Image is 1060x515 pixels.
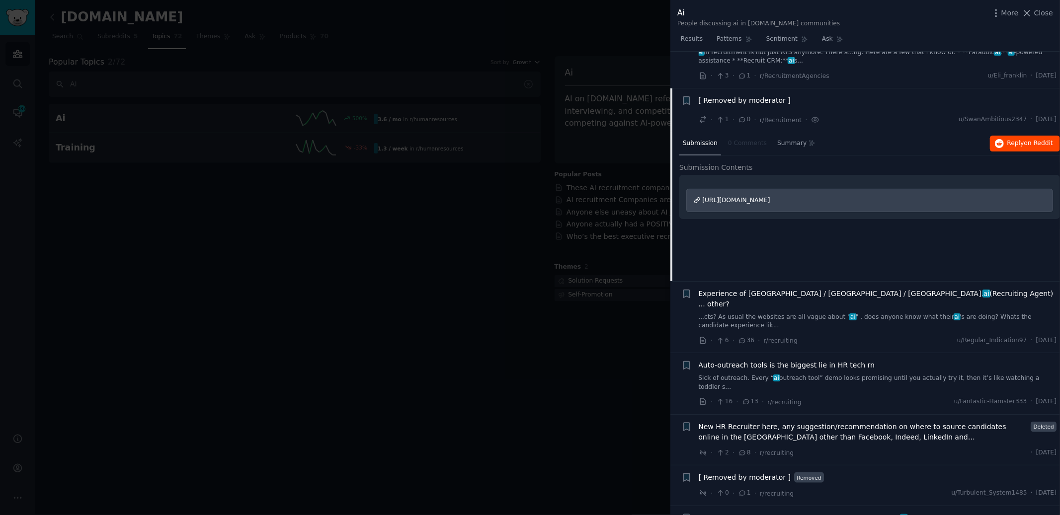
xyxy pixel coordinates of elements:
[1007,139,1053,148] span: Reply
[758,335,760,346] span: ·
[713,31,755,52] a: Patterns
[699,313,1057,330] a: ...cts? As usual the websites are all vague about "ai" , does anyone know what theirai's are doin...
[711,447,713,458] span: ·
[677,31,706,52] a: Results
[733,115,734,125] span: ·
[849,313,856,320] span: ai
[699,374,1057,391] a: Sick of outreach. Every “aioutreach tool” demo looks promising until you actually try it, then it...
[951,489,1027,498] span: u/Turbulent_System1485
[738,72,750,80] span: 1
[1034,8,1053,18] span: Close
[733,488,734,499] span: ·
[760,73,829,79] span: r/RecruitmentAgencies
[699,360,875,370] a: Auto-outreach tools is the biggest lie in HR tech rn
[957,336,1027,345] span: u/Regular_Indication97
[994,49,1001,56] span: ai
[738,448,750,457] span: 8
[959,115,1027,124] span: u/SwanAmbitious2347
[716,489,729,498] span: 0
[1031,397,1033,406] span: ·
[754,115,756,125] span: ·
[766,35,798,44] span: Sentiment
[679,162,753,173] span: Submission Contents
[762,397,764,407] span: ·
[763,31,812,52] a: Sentiment
[805,115,807,125] span: ·
[733,71,734,81] span: ·
[1036,448,1057,457] span: [DATE]
[711,335,713,346] span: ·
[818,31,847,52] a: Ask
[794,472,824,483] span: Removed
[773,374,780,381] span: ai
[699,48,1057,66] a: aiin recruitment is not just ATS anymore. There a...ng. Here are a few that i know of: * **Parado...
[1036,397,1057,406] span: [DATE]
[1036,72,1057,80] span: [DATE]
[711,397,713,407] span: ·
[768,399,802,406] span: r/recruiting
[677,7,840,19] div: Ai
[716,336,729,345] span: 6
[699,472,791,483] a: [ Removed by moderator ]
[988,72,1027,80] span: u/Eli_franklin
[764,337,798,344] span: r/recruiting
[1022,8,1053,18] button: Close
[716,448,729,457] span: 2
[754,71,756,81] span: ·
[1036,336,1057,345] span: [DATE]
[1031,448,1033,457] span: ·
[1024,140,1053,147] span: on Reddit
[1036,489,1057,498] span: [DATE]
[1036,115,1057,124] span: [DATE]
[716,115,729,124] span: 1
[711,71,713,81] span: ·
[1008,49,1015,56] span: ai
[777,139,807,148] span: Summary
[1031,115,1033,124] span: ·
[788,57,795,64] span: ai
[760,117,802,124] span: r/Recruitment
[703,197,770,204] span: [URL][DOMAIN_NAME]
[742,397,758,406] span: 13
[683,139,718,148] span: Submission
[717,35,741,44] span: Patterns
[991,8,1019,18] button: More
[699,289,1057,309] span: Experience of [GEOGRAPHIC_DATA] / [GEOGRAPHIC_DATA] / [GEOGRAPHIC_DATA]. (Recruiting Agent) ... o...
[711,115,713,125] span: ·
[954,313,961,320] span: ai
[738,115,750,124] span: 0
[1031,489,1033,498] span: ·
[982,290,990,297] span: ai
[1031,422,1057,432] span: Deleted
[822,35,833,44] span: Ask
[698,49,705,56] span: ai
[699,95,791,106] a: [ Removed by moderator ]
[677,19,840,28] div: People discussing ai in [DOMAIN_NAME] communities
[1031,336,1033,345] span: ·
[716,72,729,80] span: 3
[760,490,794,497] span: r/recruiting
[699,289,1057,309] a: Experience of [GEOGRAPHIC_DATA] / [GEOGRAPHIC_DATA] / [GEOGRAPHIC_DATA].ai(Recruiting Agent) ... ...
[1001,8,1019,18] span: More
[738,336,754,345] span: 36
[711,488,713,499] span: ·
[754,447,756,458] span: ·
[733,335,734,346] span: ·
[738,489,750,498] span: 1
[754,488,756,499] span: ·
[716,397,733,406] span: 16
[1031,72,1033,80] span: ·
[699,422,1028,442] a: New HR Recruiter here, any suggestion/recommendation on where to source candidates online in the ...
[736,397,738,407] span: ·
[990,136,1060,151] button: Replyon Reddit
[954,397,1027,406] span: u/Fantastic-Hamster333
[760,449,794,456] span: r/recruiting
[681,35,703,44] span: Results
[733,447,734,458] span: ·
[686,189,1053,213] a: [URL][DOMAIN_NAME]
